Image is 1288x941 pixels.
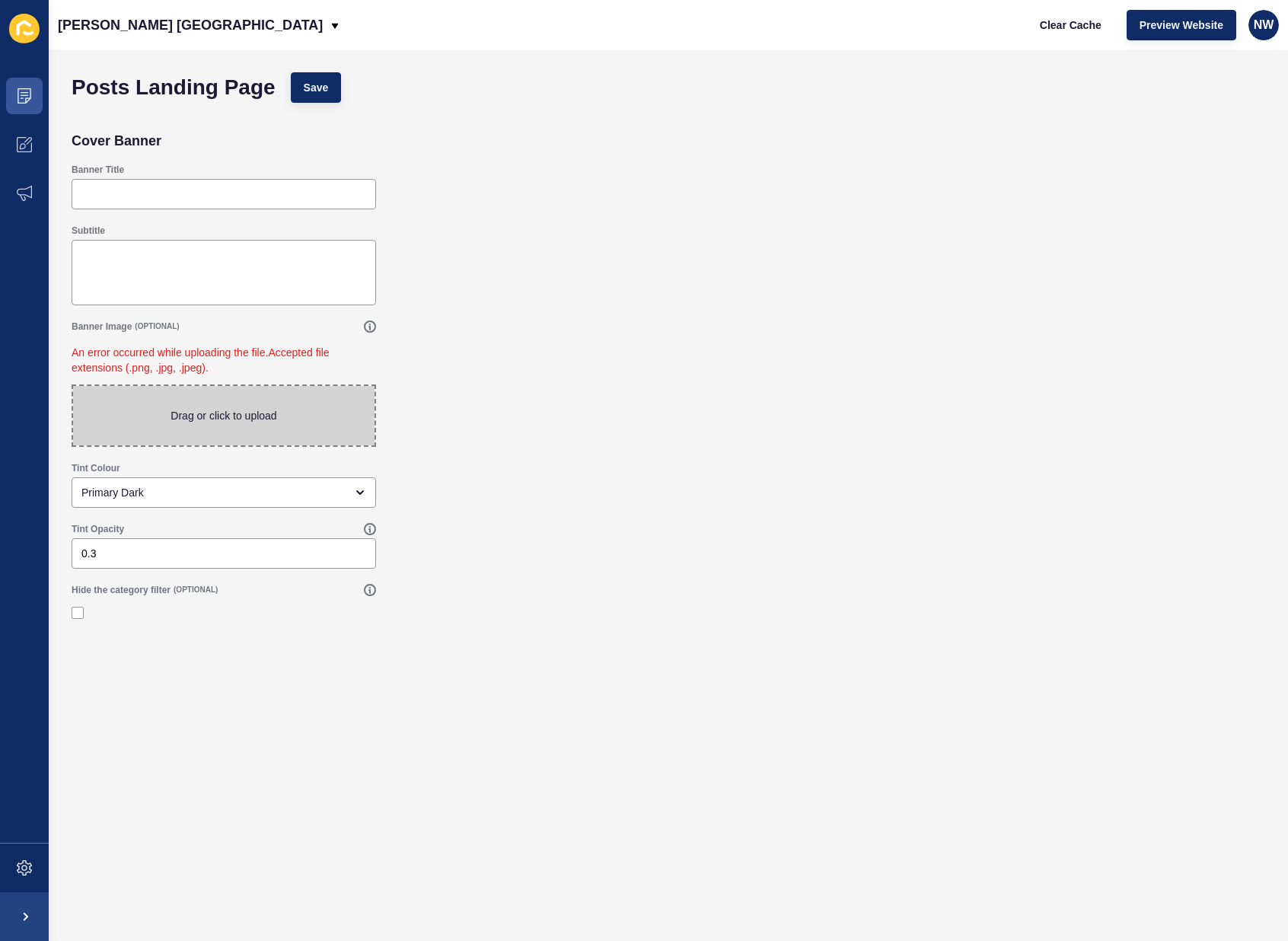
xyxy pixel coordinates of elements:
span: Preview Website [1140,18,1223,33]
p: [PERSON_NAME] [GEOGRAPHIC_DATA] [58,6,323,44]
label: Banner Title [72,164,124,176]
label: Hide the category filter [72,584,171,596]
button: Clear Cache [1027,10,1114,40]
div: open menu [72,477,376,508]
span: (OPTIONAL) [174,585,218,595]
label: Tint Colour [72,462,120,474]
span: Clear Cache [1040,18,1101,33]
label: Subtitle [72,225,105,237]
span: NW [1254,18,1274,33]
h1: Posts Landing Page [72,80,276,95]
button: Preview Website [1127,10,1236,40]
label: Banner Image [72,321,132,333]
p: An error occurred while uploading the file. Accepted file extensions (.png, .jpg, .jpeg). [72,336,376,384]
label: Tint Opacity [72,523,124,535]
span: Save [304,80,329,95]
h2: Cover Banner [72,133,161,148]
button: Save [291,72,342,103]
span: (OPTIONAL) [135,321,179,332]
